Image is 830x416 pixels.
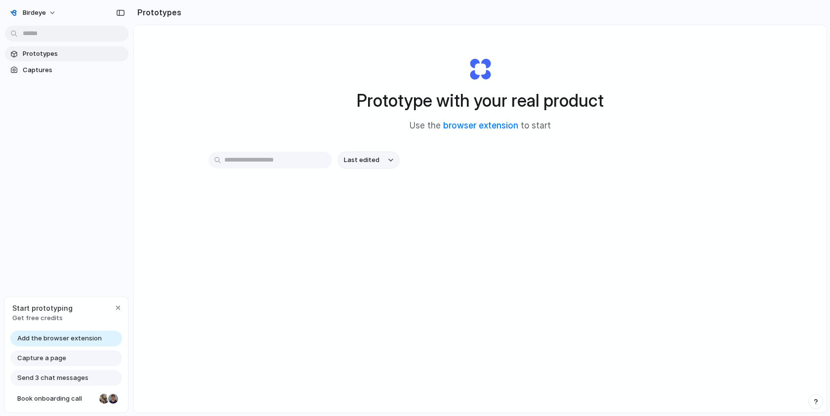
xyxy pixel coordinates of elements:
a: Captures [5,63,128,78]
span: Birdeye [23,8,46,18]
div: Nicole Kubica [98,393,110,405]
span: Book onboarding call [17,394,95,404]
span: Last edited [344,155,379,165]
span: Send 3 chat messages [17,373,88,383]
span: Add the browser extension [17,333,102,343]
button: Birdeye [5,5,61,21]
a: Book onboarding call [10,391,122,407]
h2: Prototypes [133,6,181,18]
a: Prototypes [5,46,128,61]
a: browser extension [443,121,518,130]
span: Start prototyping [12,303,73,313]
span: Captures [23,65,124,75]
button: Last edited [338,152,399,168]
div: Christian Iacullo [107,393,119,405]
span: Get free credits [12,313,73,323]
span: Capture a page [17,353,66,363]
h1: Prototype with your real product [357,87,604,114]
span: Use the to start [410,120,551,132]
span: Prototypes [23,49,124,59]
a: Add the browser extension [10,331,122,346]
